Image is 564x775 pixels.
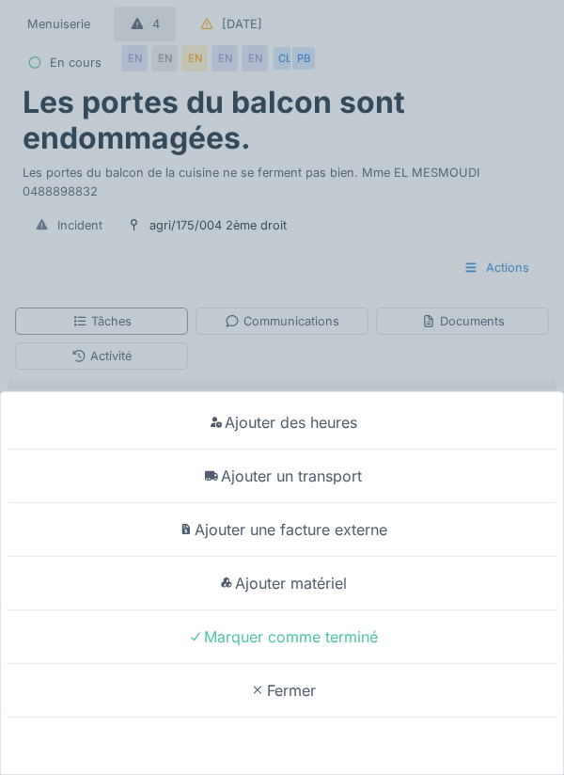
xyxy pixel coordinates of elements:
div: Ajouter une facture externe [5,503,559,557]
div: Ajouter un transport [5,450,559,503]
div: Marquer comme terminé [5,610,559,664]
div: Ajouter matériel [5,557,559,610]
div: Ajouter des heures [5,396,559,450]
div: Fermer [5,664,559,718]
